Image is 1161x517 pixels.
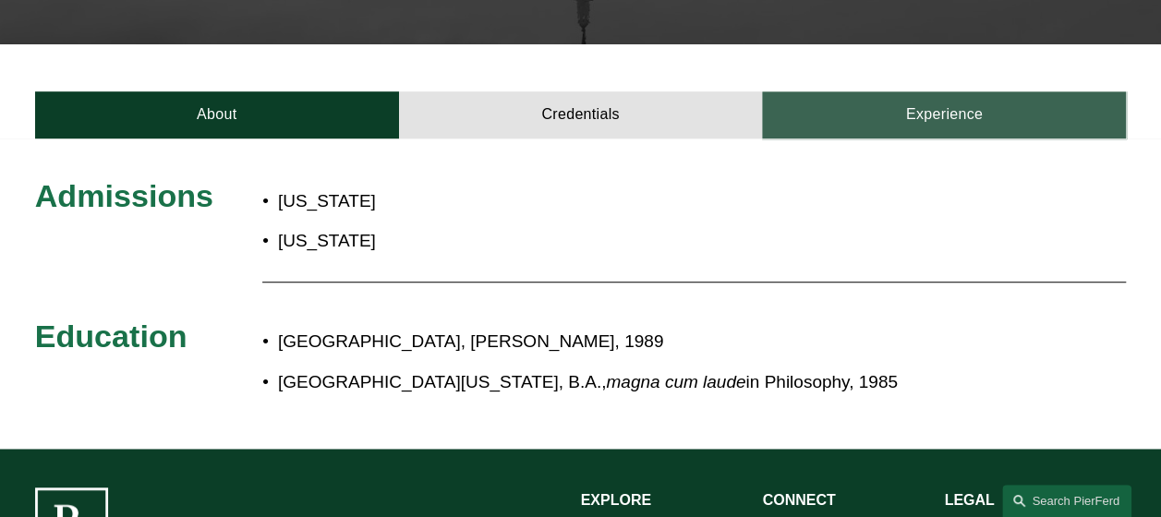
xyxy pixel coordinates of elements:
em: magna cum laude [606,372,745,391]
span: Admissions [35,178,213,213]
strong: EXPLORE [581,492,651,508]
strong: CONNECT [762,492,835,508]
p: [GEOGRAPHIC_DATA][US_STATE], B.A., in Philosophy, 1985 [278,367,990,398]
p: [US_STATE] [278,186,671,217]
p: [GEOGRAPHIC_DATA], [PERSON_NAME], 1989 [278,326,990,357]
a: Experience [762,91,1126,138]
strong: LEGAL [944,492,994,508]
a: Credentials [399,91,763,138]
a: About [35,91,399,138]
a: Search this site [1002,485,1131,517]
p: [US_STATE] [278,225,671,257]
span: Education [35,319,187,354]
